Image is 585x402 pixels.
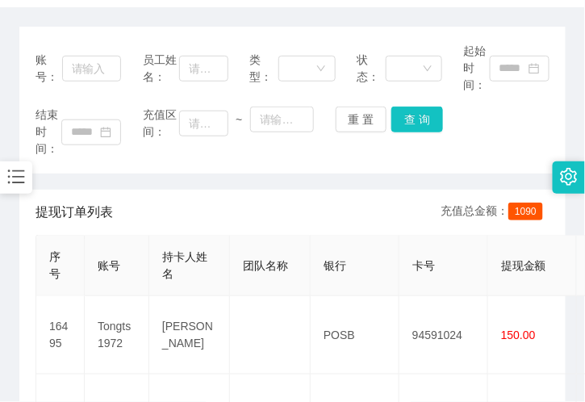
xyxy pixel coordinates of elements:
span: 150.00 [501,329,536,341]
span: 类型： [249,52,278,86]
input: 请输入 [179,56,228,82]
span: ~ [228,111,250,128]
input: 请输入最小值为 [179,111,228,136]
td: 16495 [36,296,85,375]
i: 图标: setting [560,168,578,186]
i: 图标: down [316,64,326,75]
i: 图标: calendar [529,63,540,74]
span: 1090 [508,203,543,220]
span: 员工姓名： [143,52,179,86]
i: 图标: calendar [100,127,111,138]
div: 充值总金额： [441,203,549,222]
td: POSB [311,296,399,375]
td: Tongts1972 [85,296,149,375]
span: 账号： [36,52,62,86]
span: 结束时间： [36,107,61,157]
span: 充值区间： [143,107,179,140]
span: 团队名称 [243,259,288,272]
td: 94591024 [399,296,488,375]
i: 图标: bars [6,166,27,187]
span: 卡号 [412,259,435,272]
td: [PERSON_NAME] [149,296,230,375]
span: 提现订单列表 [36,203,113,222]
i: 图标: down [423,64,432,75]
span: 提现金额 [501,259,546,272]
input: 请输入 [62,56,122,82]
button: 重 置 [336,107,387,132]
span: 银行 [324,259,346,272]
button: 查 询 [391,107,443,132]
span: 序号 [49,250,61,280]
span: 账号 [98,259,120,272]
input: 请输入最大值为 [250,107,314,132]
span: 状态： [357,52,386,86]
span: 起始时间： [464,43,490,94]
span: 持卡人姓名 [162,250,207,280]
